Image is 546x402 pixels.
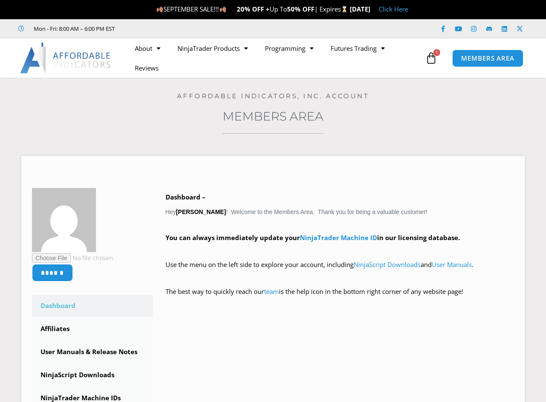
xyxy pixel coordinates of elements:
a: Affiliates [32,318,153,340]
img: 306a39d853fe7ca0a83b64c3a9ab38c2617219f6aea081d20322e8e32295346b [32,188,96,252]
a: User Manuals [432,260,472,269]
nav: Menu [126,38,423,78]
b: Dashboard – [166,193,206,201]
a: Dashboard [32,295,153,317]
span: MEMBERS AREA [461,55,514,62]
a: NinjaScript Downloads [354,260,421,269]
a: team [264,287,279,296]
img: 🍂 [220,6,226,12]
img: LogoAI | Affordable Indicators – NinjaTrader [20,43,112,73]
p: Use the menu on the left side to explore your account, including and . [166,259,514,283]
a: NinjaTrader Machine ID [300,233,377,242]
a: User Manuals & Release Notes [32,341,153,363]
a: Futures Trading [322,38,393,58]
a: Click Here [379,5,408,13]
div: Hey ! Welcome to the Members Area. Thank you for being a valuable customer! [166,191,514,310]
p: The best way to quickly reach our is the help icon in the bottom right corner of any website page! [166,286,514,310]
strong: You can always immediately update your in our licensing database. [166,233,460,242]
a: NinjaTrader Products [169,38,256,58]
strong: 50% OFF [287,5,314,13]
img: ⌛ [341,6,348,12]
img: 🍂 [157,6,163,12]
span: 1 [433,49,440,56]
a: Reviews [126,58,167,78]
a: 1 [412,46,450,70]
span: SEPTEMBER SALE!!! Up To | Expires [156,5,349,13]
a: Programming [256,38,322,58]
a: About [126,38,169,58]
a: NinjaScript Downloads [32,364,153,386]
strong: [PERSON_NAME] [176,208,226,215]
span: Mon - Fri: 8:00 AM – 6:00 PM EST [32,23,115,34]
strong: [DATE] [350,5,370,13]
a: Affordable Indicators, Inc. Account [177,92,369,100]
iframe: Customer reviews powered by Trustpilot [127,24,255,33]
a: MEMBERS AREA [452,50,523,67]
a: Members Area [223,109,323,123]
strong: 20% OFF + [237,5,270,13]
